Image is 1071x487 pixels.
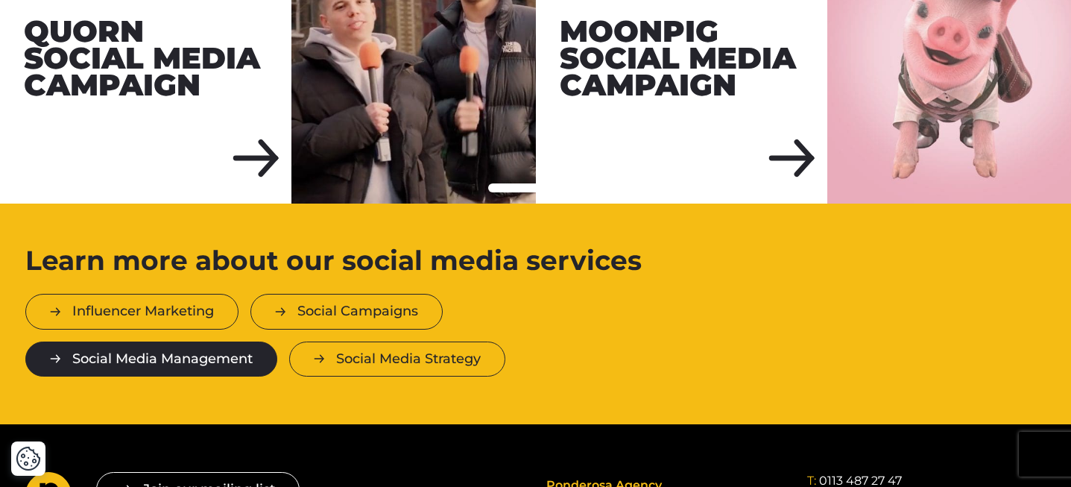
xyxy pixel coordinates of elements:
button: Cookie Settings [16,446,41,471]
a: Social Media Strategy [289,342,505,377]
a: Influencer Marketing [25,294,238,329]
a: Social Media Management [25,342,277,377]
img: Revisit consent button [16,446,41,471]
h2: Learn more about our social media services [25,251,698,270]
a: Social Campaigns [250,294,443,329]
